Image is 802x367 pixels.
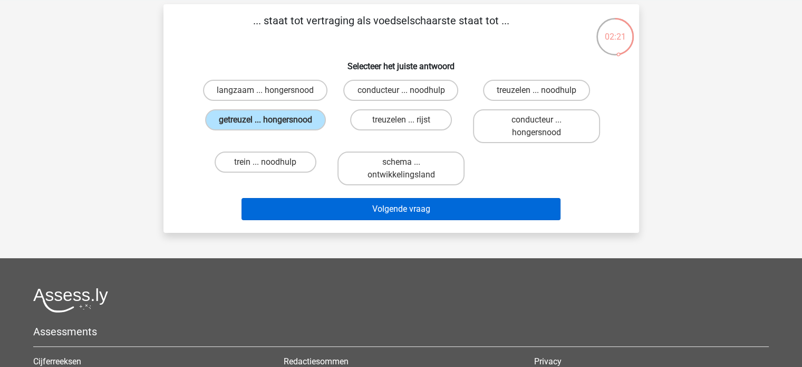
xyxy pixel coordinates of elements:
label: schema ... ontwikkelingsland [337,152,465,185]
label: treuzelen ... noodhulp [483,80,590,101]
a: Redactiesommen [284,356,349,366]
label: getreuzel ... hongersnood [205,109,326,130]
button: Volgende vraag [241,198,561,220]
div: 02:21 [595,17,635,43]
a: Privacy [534,356,562,366]
label: treuzelen ... rijst [350,109,452,130]
label: conducteur ... noodhulp [343,80,458,101]
p: ... staat tot vertraging als voedselschaarste staat tot ... [180,13,583,44]
img: Assessly logo [33,288,108,313]
label: trein ... noodhulp [215,152,316,173]
label: conducteur ... hongersnood [473,109,600,143]
h5: Assessments [33,325,769,338]
a: Cijferreeksen [33,356,81,366]
label: langzaam ... hongersnood [203,80,327,101]
h6: Selecteer het juiste antwoord [180,53,622,71]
